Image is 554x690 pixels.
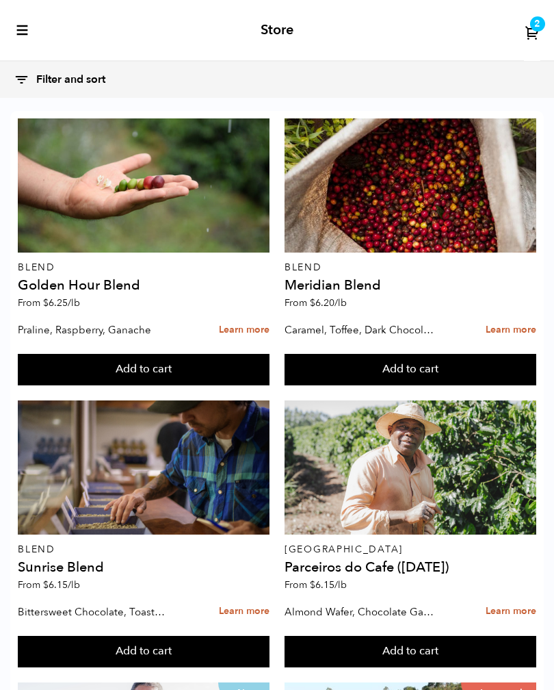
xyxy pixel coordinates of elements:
button: Add to cart [285,636,536,667]
a: Learn more [219,597,269,626]
h4: Parceiros do Cafe ([DATE]) [285,561,536,574]
button: toggle-mobile-menu [14,23,29,37]
h4: Meridian Blend [285,279,536,292]
span: 2 [534,18,540,31]
span: From [285,578,347,591]
span: /lb [334,296,347,309]
p: Blend [285,263,536,272]
button: Add to cart [18,636,269,667]
span: From [18,296,80,309]
h4: Golden Hour Blend [18,279,269,292]
a: Learn more [219,316,269,345]
span: $ [310,578,315,591]
h2: Store [261,22,293,38]
bdi: 6.25 [43,296,80,309]
p: Almond Wafer, Chocolate Ganache, Bing Cherry [285,602,436,622]
p: Blend [18,263,269,272]
button: Add to cart [285,354,536,385]
bdi: 6.15 [43,578,80,591]
a: Learn more [486,597,536,626]
span: From [18,578,80,591]
p: Blend [18,545,269,554]
button: Filter and sort [14,65,119,94]
span: /lb [334,578,347,591]
a: Learn more [486,316,536,345]
button: Add to cart [18,354,269,385]
span: From [285,296,347,309]
span: $ [43,578,49,591]
h4: Sunrise Blend [18,561,269,574]
bdi: 6.20 [310,296,347,309]
bdi: 6.15 [310,578,347,591]
span: /lb [68,578,80,591]
p: Caramel, Toffee, Dark Chocolate [285,320,436,340]
span: /lb [68,296,80,309]
span: $ [310,296,315,309]
p: Praline, Raspberry, Ganache [18,320,169,340]
p: Bittersweet Chocolate, Toasted Marshmallow, Candied Orange, Praline [18,602,169,622]
p: [GEOGRAPHIC_DATA] [285,545,536,554]
span: $ [43,296,49,309]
